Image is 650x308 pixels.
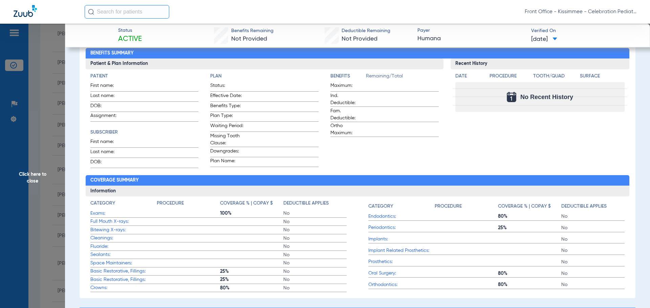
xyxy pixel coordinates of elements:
[368,224,435,231] span: Periodontics:
[283,200,329,207] h4: Deductible Applies
[283,260,347,266] span: No
[330,73,366,80] h4: Benefits
[231,36,267,42] span: Not Provided
[283,235,347,242] span: No
[90,243,157,250] span: Fluoride:
[417,27,525,34] span: Payer
[330,73,366,82] app-breakdown-title: Benefits
[231,27,274,34] span: Benefits Remaining
[368,281,435,288] span: Orthodontics:
[90,276,157,283] span: Basic Restorative, Fillings:
[531,27,639,34] span: Verified On
[283,285,347,291] span: No
[368,270,435,277] span: Oral Surgery:
[90,102,124,112] span: DOB:
[90,251,157,258] span: Sealants:
[86,58,443,69] h3: Patient & Plan Information
[90,159,124,168] span: DOB:
[520,94,573,100] span: No Recent History
[368,213,435,220] span: Endodontics:
[157,200,220,209] app-breakdown-title: Procedure
[220,285,283,291] span: 80%
[210,158,243,167] span: Plan Name:
[118,34,142,44] span: Active
[90,268,157,275] span: Basic Restorative, Fillings:
[490,73,531,80] h4: Procedure
[507,92,516,102] img: Calendar
[90,129,199,136] app-breakdown-title: Subscriber
[90,82,124,91] span: First name:
[561,203,607,210] h4: Deductible Applies
[210,133,243,147] span: Missing Tooth Clause:
[330,82,364,91] span: Maximum:
[561,247,625,254] span: No
[118,27,142,34] span: Status
[88,9,94,15] img: Search Icon
[283,200,347,209] app-breakdown-title: Deductible Applies
[86,175,630,186] h2: Coverage Summary
[283,243,347,250] span: No
[533,73,578,80] h4: Tooth/Quad
[561,236,625,243] span: No
[86,186,630,196] h3: Information
[498,200,561,212] app-breakdown-title: Coverage % | Copay $
[283,218,347,225] span: No
[368,200,435,212] app-breakdown-title: Category
[330,92,364,106] span: Ind. Deductible:
[210,92,243,101] span: Effective Date:
[525,8,636,15] span: Front Office - Kissimmee - Celebration Pediatric Dentistry
[498,270,561,277] span: 80%
[220,200,283,209] app-breakdown-title: Coverage % | Copay $
[330,122,364,137] span: Ortho Maximum:
[561,270,625,277] span: No
[366,73,439,82] span: Remaining/Total
[90,210,157,217] span: Exams:
[342,36,377,42] span: Not Provided
[210,73,319,80] h4: Plan
[90,73,199,80] h4: Patient
[490,73,531,82] app-breakdown-title: Procedure
[90,235,157,242] span: Cleanings:
[498,281,561,288] span: 80%
[90,284,157,291] span: Crowns:
[580,73,625,82] app-breakdown-title: Surface
[90,200,115,207] h4: Category
[90,200,157,209] app-breakdown-title: Category
[283,276,347,283] span: No
[498,203,551,210] h4: Coverage % | Copay $
[330,108,364,122] span: Fam. Deductible:
[342,27,390,34] span: Deductible Remaining
[531,35,557,44] span: [DATE]
[86,48,630,59] h2: Benefits Summary
[616,276,650,308] div: Chat Widget
[210,122,243,132] span: Waiting Period:
[561,259,625,265] span: No
[283,227,347,233] span: No
[368,203,393,210] h4: Category
[14,5,37,17] img: Zuub Logo
[561,213,625,220] span: No
[220,268,283,275] span: 25%
[561,200,625,212] app-breakdown-title: Deductible Applies
[85,5,169,19] input: Search for patients
[417,34,525,43] span: Humana
[368,236,435,243] span: Implants:
[533,73,578,82] app-breakdown-title: Tooth/Quad
[90,148,124,158] span: Last name:
[455,73,484,80] h4: Date
[220,200,273,207] h4: Coverage % | Copay $
[90,260,157,267] span: Space Maintainers:
[210,148,243,157] span: Downgrades:
[90,138,124,147] span: First name:
[283,210,347,217] span: No
[90,227,157,234] span: Bitewing X-rays:
[455,73,484,82] app-breakdown-title: Date
[435,200,498,212] app-breakdown-title: Procedure
[210,112,243,121] span: Plan Type:
[561,281,625,288] span: No
[220,276,283,283] span: 25%
[90,218,157,225] span: Full Mouth X-rays:
[157,200,184,207] h4: Procedure
[368,258,435,265] span: Prosthetics:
